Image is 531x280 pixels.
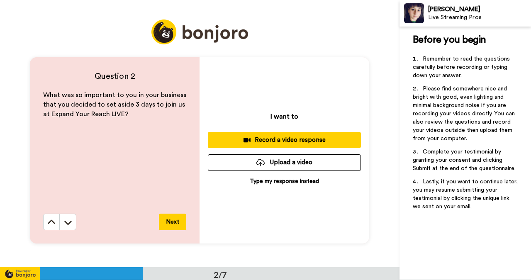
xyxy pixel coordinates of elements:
[413,56,512,78] span: Remember to read the questions carefully before recording or typing down your answer.
[159,214,186,230] button: Next
[428,14,531,21] div: Live Streaming Pros
[404,3,424,23] img: Profile Image
[43,71,186,82] h4: Question 2
[208,154,361,170] button: Upload a video
[250,177,319,185] p: Type my response instead
[43,92,188,117] span: What was so important to you in your business that you decided to set aside 3 days to join us at ...
[270,112,298,122] p: I want to
[214,136,354,144] div: Record a video response
[413,86,516,141] span: Please find somewhere nice and bright with good, even lighting and minimal background noise if yo...
[413,35,486,45] span: Before you begin
[208,132,361,148] button: Record a video response
[413,149,516,171] span: Complete your testimonial by granting your consent and clicking Submit at the end of the question...
[428,5,531,13] div: [PERSON_NAME]
[413,179,519,209] span: Lastly, if you want to continue later, you may resume submitting your testimonial by clicking the...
